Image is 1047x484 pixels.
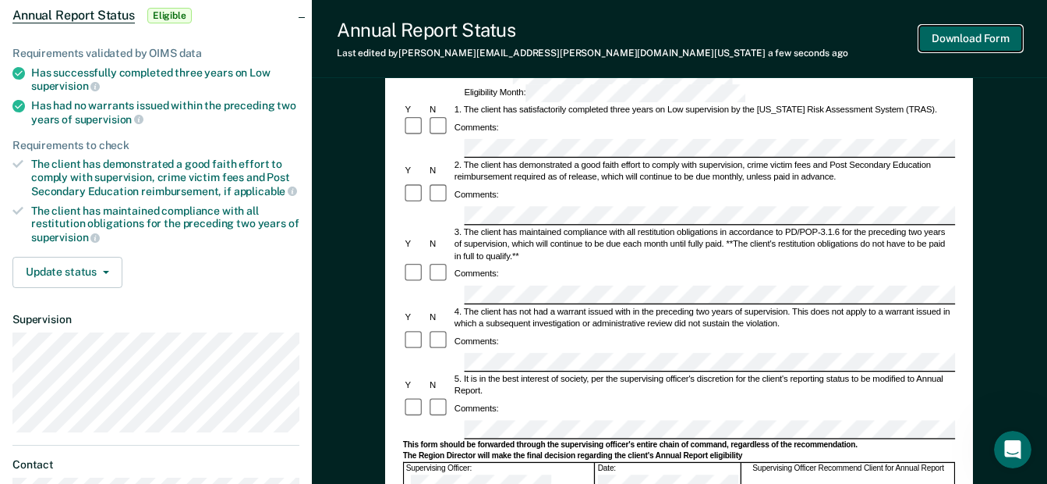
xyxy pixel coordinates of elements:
[462,84,748,101] div: Eligibility Month:
[453,305,956,329] div: 4. The client has not had a warrant issued with in the preceding two years of supervision. This d...
[234,185,297,198] span: applicable
[31,66,299,93] div: Has successfully completed three years on Low
[919,26,1022,52] button: Download Form
[12,313,299,326] dt: Supervision
[12,257,122,288] button: Update status
[453,103,956,115] div: 1. The client has satisfactorily completed three years on Low supervision by the [US_STATE] Risk ...
[75,113,143,126] span: supervision
[403,440,955,450] div: This form should be forwarded through the supervising officer's entire chain of command, regardle...
[337,19,848,41] div: Annual Report Status
[403,103,428,115] div: Y
[453,121,501,133] div: Comments:
[403,311,428,322] div: Y
[994,431,1031,468] iframe: Intercom live chat
[403,379,428,390] div: Y
[428,103,453,115] div: N
[31,158,299,198] div: The client has demonstrated a good faith effort to comply with supervision, crime victim fees and...
[31,205,299,244] div: The client has maintained compliance with all restitution obligations for the preceding two years of
[453,402,501,414] div: Comments:
[31,231,100,244] span: supervision
[428,238,453,250] div: N
[31,99,299,126] div: Has had no warrants issued within the preceding two years of
[403,238,428,250] div: Y
[403,451,955,461] div: The Region Director will make the final decision regarding the client's Annual Report eligibility
[403,165,428,176] div: Y
[453,226,956,262] div: 3. The client has maintained compliance with all restitution obligations in accordance to PD/POP-...
[31,80,100,92] span: supervision
[453,188,501,200] div: Comments:
[428,379,453,390] div: N
[147,8,192,23] span: Eligible
[337,48,848,59] div: Last edited by [PERSON_NAME][EMAIL_ADDRESS][PERSON_NAME][DOMAIN_NAME][US_STATE]
[453,268,501,279] div: Comments:
[12,47,299,60] div: Requirements validated by OIMS data
[428,311,453,322] div: N
[453,335,501,347] div: Comments:
[768,48,848,59] span: a few seconds ago
[453,158,956,182] div: 2. The client has demonstrated a good faith effort to comply with supervision, crime victim fees ...
[12,139,299,152] div: Requirements to check
[12,8,135,23] span: Annual Report Status
[428,165,453,176] div: N
[12,458,299,472] dt: Contact
[453,372,956,396] div: 5. It is in the best interest of society, per the supervising officer's discretion for the client...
